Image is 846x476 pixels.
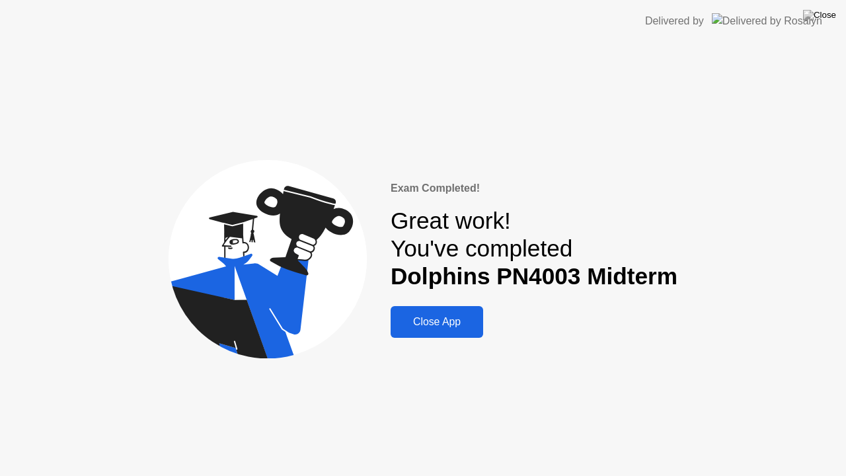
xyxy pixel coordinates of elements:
div: Delivered by [645,13,704,29]
div: Great work! You've completed [391,207,677,291]
button: Close App [391,306,483,338]
div: Exam Completed! [391,180,677,196]
img: Delivered by Rosalyn [712,13,822,28]
div: Close App [395,316,479,328]
b: Dolphins PN4003 Midterm [391,263,677,289]
img: Close [803,10,836,20]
